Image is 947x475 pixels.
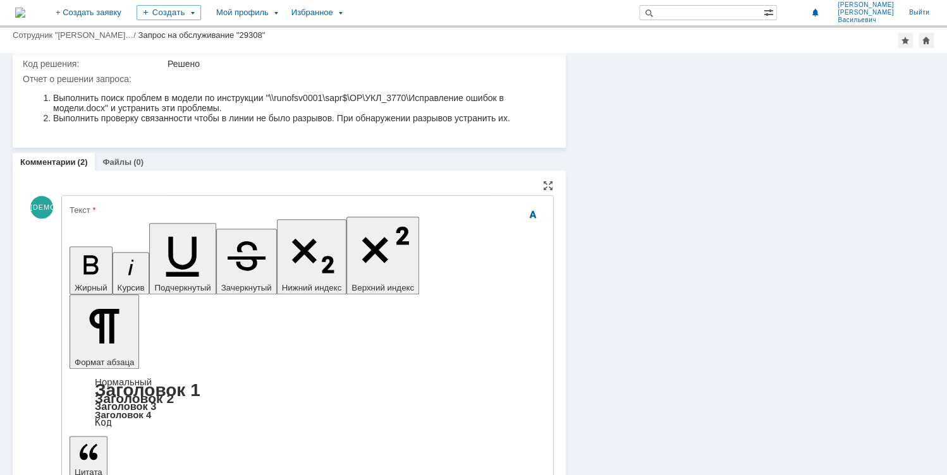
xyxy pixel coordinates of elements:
span: Формат абзаца [75,358,134,367]
a: Комментарии [20,157,76,167]
a: Заголовок 2 [95,391,174,406]
a: Заголовок 3 [95,400,156,412]
img: logo [15,8,25,18]
span: Верхний индекс [351,283,414,292]
a: Заголовок 1 [95,380,200,400]
div: Сделать домашней страницей [919,33,934,48]
button: Верхний индекс [346,217,419,294]
span: Зачеркнутый [221,283,272,292]
div: На всю страницу [543,181,553,191]
li: Выполнить поиск проблем в модели по инструкции "\\runofsv0001\sapr$\OP\УКЛ_3770\Исправление ошибо... [30,9,522,29]
button: Зачеркнутый [216,229,277,294]
a: Перейти на домашнюю страницу [15,8,25,18]
span: Расширенный поиск [764,6,776,18]
div: Текст [70,206,543,214]
img: 1lQAAAABJRU5ErkJggg== [5,5,186,129]
div: (2) [78,157,88,167]
div: Решено [168,59,547,69]
button: Нижний индекс [277,219,347,294]
a: Код [95,417,112,428]
a: Сотрудник "[PERSON_NAME]… [13,30,133,40]
span: [PERSON_NAME] [838,9,894,16]
div: Формат абзаца [70,378,546,427]
button: Курсив [113,252,150,294]
a: Нормальный [95,376,152,387]
a: Файлы [102,157,131,167]
span: [DEMOGRAPHIC_DATA] [30,196,53,219]
span: Скрыть панель инструментов [525,207,541,222]
span: Нижний индекс [282,283,342,292]
span: Подчеркнутый [154,283,211,292]
span: Жирный [75,283,107,292]
div: / [13,30,138,40]
span: Курсив [118,283,145,292]
li: Выполнить проверку связанности чтобы в линии не было разрывов. При обнаружении разрывов устранить... [30,29,522,39]
span: Васильевич [838,16,894,24]
a: Заголовок 4 [95,409,151,420]
button: Подчеркнутый [149,223,216,294]
span: [PERSON_NAME] [838,1,894,9]
button: Формат абзаца [70,294,139,369]
div: Отчет о решении запроса: [23,74,550,84]
div: Запрос на обслуживание "29308" [138,30,266,40]
div: Код решения: [23,59,165,69]
button: Жирный [70,246,113,294]
div: (0) [133,157,144,167]
div: Создать [137,5,201,20]
div: Добавить в избранное [898,33,913,48]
